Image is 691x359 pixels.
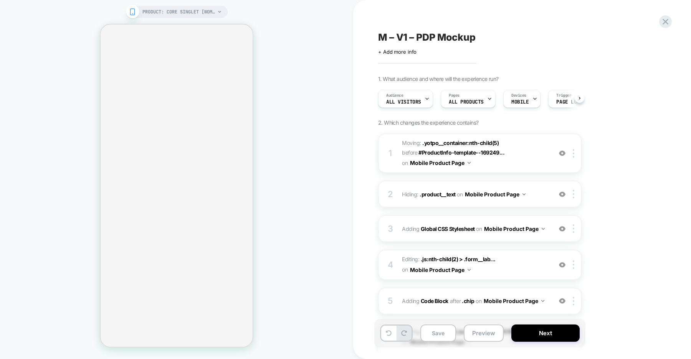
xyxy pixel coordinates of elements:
[421,226,475,232] b: Global CSS Stylesheet
[421,256,496,262] span: .js:nth-child(2) > .form__lab...
[484,223,545,234] button: Mobile Product Page
[511,99,529,105] span: MOBILE
[573,260,574,269] img: close
[573,224,574,233] img: close
[464,324,504,342] button: Preview
[556,99,582,105] span: Page Load
[449,99,484,105] span: ALL PRODUCTS
[573,190,574,198] img: close
[559,191,565,198] img: crossed eye
[559,262,565,268] img: crossed eye
[410,157,471,168] button: Mobile Product Page
[402,223,548,234] span: Adding
[422,140,499,146] span: .yotpo__container:nth-child(5)
[541,300,544,302] img: down arrow
[378,76,498,82] span: 1. What audience and where will the experience run?
[484,295,544,306] button: Mobile Product Page
[511,93,526,98] span: Devices
[421,298,448,304] b: Code Block
[542,228,545,230] img: down arrow
[559,150,565,156] img: crossed eye
[450,298,461,304] span: AFTER
[378,49,417,55] span: + Add more info
[387,146,394,161] div: 1
[402,158,408,168] span: on
[418,149,504,156] span: #ProductInfo-template--169249...
[468,162,471,164] img: down arrow
[402,298,448,304] span: Adding
[559,226,565,232] img: crossed eye
[559,298,565,304] img: crossed eye
[522,193,526,195] img: down arrow
[573,297,574,305] img: close
[402,254,548,275] span: Editing :
[402,189,548,200] span: Hiding :
[465,189,526,200] button: Mobile Product Page
[387,257,394,273] div: 4
[476,296,481,306] span: on
[402,138,548,168] span: Moving:
[449,93,460,98] span: Pages
[573,149,574,158] img: close
[387,187,394,202] div: 2
[387,221,394,237] div: 3
[402,265,408,274] span: on
[387,293,394,309] div: 5
[402,149,417,156] span: before
[420,324,456,342] button: Save
[142,6,215,18] span: PRODUCT: Core Singlet [womens organic cotton stretch black]
[386,93,403,98] span: Audience
[420,191,455,198] span: .product__text
[378,119,478,126] span: 2. Which changes the experience contains?
[468,269,471,271] img: down arrow
[378,31,476,43] span: M – V1 – PDP Mockup
[386,99,421,105] span: All Visitors
[511,324,580,342] button: Next
[476,224,482,234] span: on
[457,189,463,199] span: on
[410,264,471,275] button: Mobile Product Page
[462,298,474,304] span: .chip
[556,93,571,98] span: Trigger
